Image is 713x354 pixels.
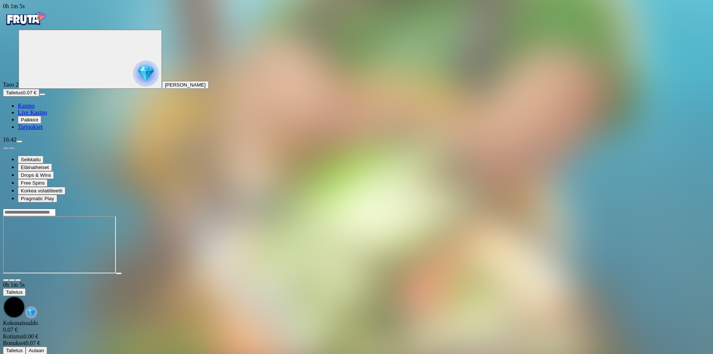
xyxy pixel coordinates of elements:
[162,81,209,89] button: [PERSON_NAME]
[18,179,48,187] button: Free Spins
[3,209,56,216] input: Search
[3,288,26,296] button: Talletus
[6,90,23,95] span: Talletus
[18,171,54,179] button: Drops & Wins
[21,157,40,162] span: Seikkailu
[18,163,52,171] button: Eläinaiheiset
[39,93,45,95] button: menu
[18,124,43,130] a: Tarjoukset
[3,10,710,130] nav: Primary
[3,327,710,333] div: 0.07 €
[3,103,710,130] nav: Main menu
[21,196,54,201] span: Pragmatic Play
[3,23,48,29] a: Fruta
[6,348,23,353] span: Talletus
[3,282,710,320] div: Game menu
[19,30,162,89] button: reward progress
[15,279,21,281] button: fullscreen icon
[3,147,9,149] button: prev slide
[9,279,15,281] button: chevron-down icon
[18,116,41,124] button: Palkkiot
[3,282,25,288] span: user session time
[3,279,9,281] button: close icon
[18,195,57,202] button: Pragmatic Play
[3,89,39,97] button: Talletusplus icon0.07 €
[21,117,38,123] span: Palkkiot
[9,147,15,149] button: next slide
[21,188,62,194] span: Korkea volatiliteetti
[18,103,35,109] a: Kasino
[18,187,65,195] button: Korkea volatiliteetti
[3,340,710,347] div: 0.07 €
[3,3,25,9] span: user session time
[3,81,19,88] span: Taso 2
[3,320,710,333] div: Kokonaissaldo
[18,109,47,116] a: Live Kasino
[3,333,710,340] div: 0.00 €
[3,333,23,340] span: Kotiutus
[6,289,23,295] span: Talletus
[3,136,16,143] span: 16:42
[116,272,122,275] button: play icon
[3,340,25,346] span: Bonukset
[3,10,48,28] img: Fruta
[21,172,51,178] span: Drops & Wins
[133,61,159,87] img: reward progress
[18,156,43,163] button: Seikkailu
[16,140,22,143] button: menu
[23,90,36,95] span: 0.07 €
[165,82,206,88] span: [PERSON_NAME]
[21,165,49,170] span: Eläinaiheiset
[21,180,45,186] span: Free Spins
[25,306,37,318] img: reward-icon
[3,216,116,273] iframe: Big Bass Bonanza
[29,348,44,353] span: Aulaan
